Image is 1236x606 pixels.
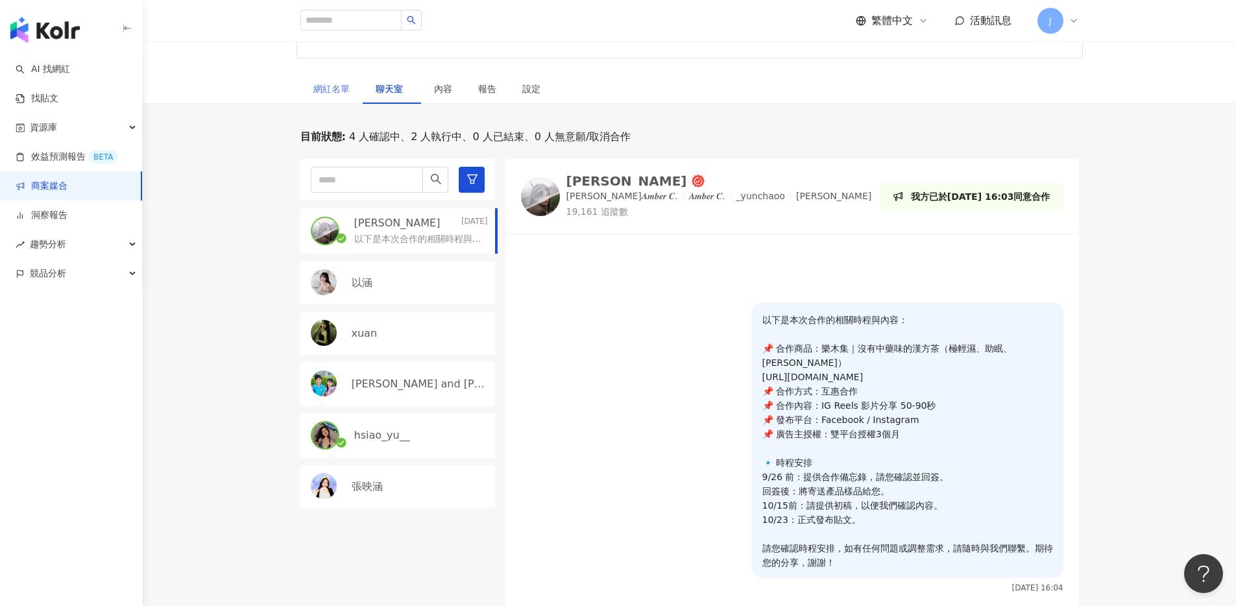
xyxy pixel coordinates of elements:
p: [DATE] 16:04 [1012,583,1063,592]
span: 趨勢分析 [30,230,66,259]
span: 競品分析 [30,259,66,288]
a: 洞察報告 [16,209,67,222]
p: 我方已於[DATE] 16:03同意合作 [911,189,1050,204]
img: KOL Avatar [312,422,338,448]
img: KOL Avatar [312,218,338,244]
p: _yunchaoo [736,190,785,203]
span: search [430,173,442,185]
p: 目前狀態 : [300,130,346,144]
p: 張映涵 [352,479,383,494]
p: [PERSON_NAME] [796,190,871,203]
a: 找貼文 [16,92,58,105]
span: filter [467,173,478,185]
p: [PERSON_NAME]𝑨𝒎𝒃𝒆𝒓 𝑪. [566,190,678,203]
span: 聊天室 [376,84,408,93]
span: 活動訊息 [970,14,1012,27]
img: logo [10,17,80,43]
img: KOL Avatar [311,320,337,346]
div: [PERSON_NAME] [566,175,687,188]
span: search [407,16,416,25]
div: 設定 [522,82,540,96]
p: 19,161 追蹤數 [566,206,872,219]
p: 以下是本次合作的相關時程與內容： 📌 合作商品：樂木集｜沒有中藥味的漢方茶（極輕濕、助眠、[PERSON_NAME]） [URL][DOMAIN_NAME] 📌 合作方式：互惠合作 📌 合作內容... [762,313,1053,570]
img: KOL Avatar [311,370,337,396]
div: 網紅名單 [313,82,350,96]
span: 4 人確認中、2 人執行中、0 人已結束、0 人無意願/取消合作 [346,130,631,144]
p: [PERSON_NAME] [354,216,441,230]
span: 資源庫 [30,113,57,142]
span: J [1048,14,1051,28]
a: 商案媒合 [16,180,67,193]
a: KOL Avatar[PERSON_NAME][PERSON_NAME]𝑨𝒎𝒃𝒆𝒓 𝑪.𝑨𝒎𝒃𝒆𝒓 𝑪._yunchaoo[PERSON_NAME]19,161 追蹤數 [521,175,872,218]
p: 𝑨𝒎𝒃𝒆𝒓 𝑪. [689,190,725,203]
div: 報告 [478,82,496,96]
p: [PERSON_NAME] and [PERSON_NAME] [352,377,485,391]
a: searchAI 找網紅 [16,63,70,76]
p: [DATE] [461,216,488,230]
span: 繁體中文 [871,14,913,28]
a: 效益預測報告BETA [16,151,118,164]
p: hsiao_yu__ [354,428,410,442]
img: KOL Avatar [311,473,337,499]
img: KOL Avatar [521,177,560,216]
span: rise [16,240,25,249]
img: KOL Avatar [311,269,337,295]
p: xuan [352,326,378,341]
div: 內容 [434,82,452,96]
p: 以涵 [352,276,372,290]
iframe: Help Scout Beacon - Open [1184,554,1223,593]
p: 以下是本次合作的相關時程與內容： 📌 合作商品：樂木集｜沒有中藥味的漢方茶（極輕濕、助眠、[PERSON_NAME]） [URL][DOMAIN_NAME] 📌 合作方式：互惠合作 📌 合作內容... [354,233,483,246]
